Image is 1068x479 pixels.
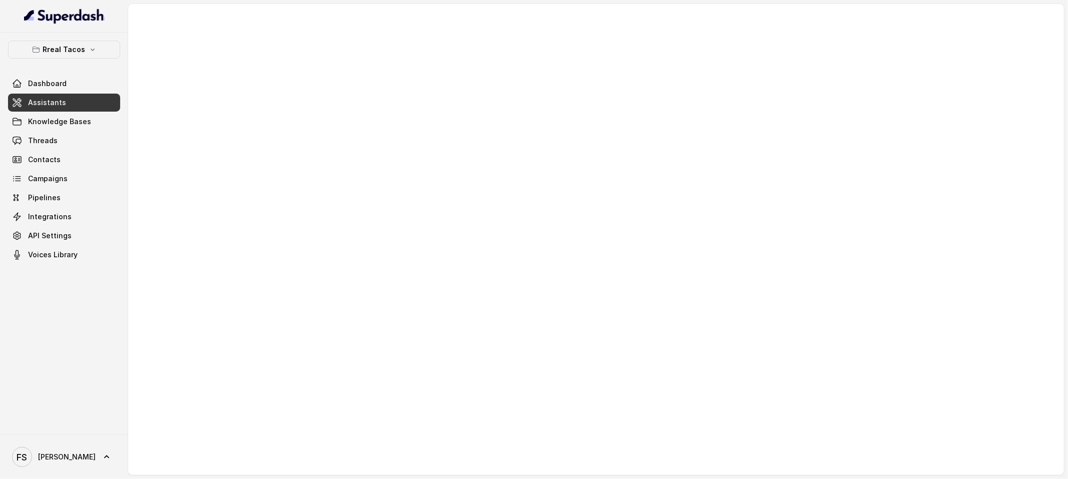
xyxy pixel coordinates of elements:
[28,117,91,127] span: Knowledge Bases
[28,250,78,260] span: Voices Library
[8,132,120,150] a: Threads
[8,41,120,59] button: Rreal Tacos
[8,189,120,207] a: Pipelines
[28,231,72,241] span: API Settings
[8,151,120,169] a: Contacts
[38,452,96,462] span: [PERSON_NAME]
[24,8,105,24] img: light.svg
[8,170,120,188] a: Campaigns
[28,174,68,184] span: Campaigns
[43,44,86,56] p: Rreal Tacos
[8,113,120,131] a: Knowledge Bases
[28,155,61,165] span: Contacts
[8,208,120,226] a: Integrations
[8,75,120,93] a: Dashboard
[28,136,58,146] span: Threads
[28,193,61,203] span: Pipelines
[17,452,28,462] text: FS
[8,94,120,112] a: Assistants
[28,98,66,108] span: Assistants
[28,212,72,222] span: Integrations
[28,79,67,89] span: Dashboard
[8,443,120,471] a: [PERSON_NAME]
[8,227,120,245] a: API Settings
[8,246,120,264] a: Voices Library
